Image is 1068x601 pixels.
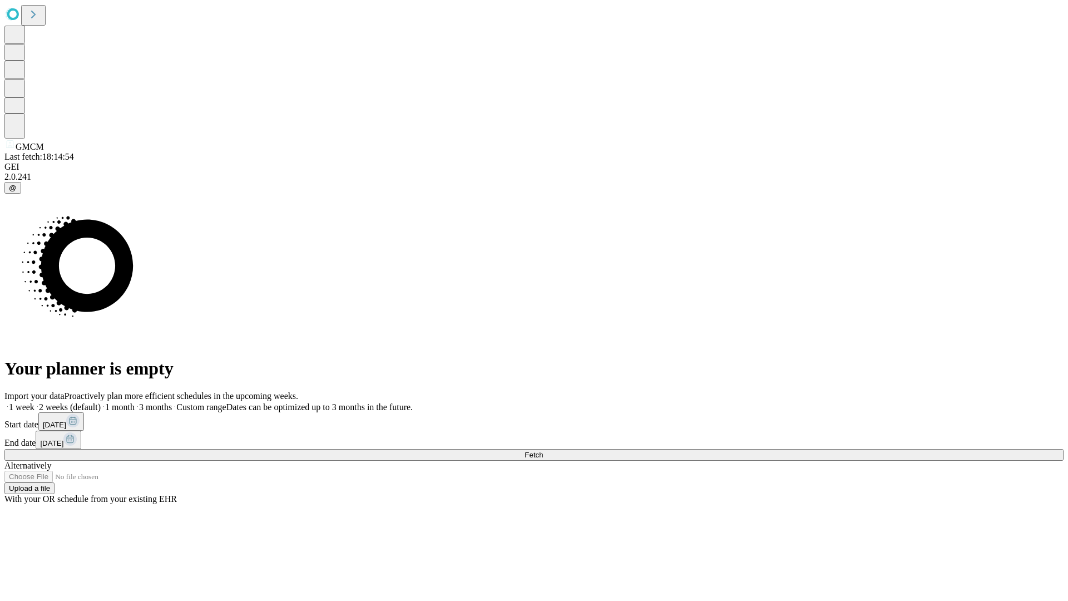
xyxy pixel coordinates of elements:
[43,421,66,429] span: [DATE]
[65,391,298,401] span: Proactively plan more efficient schedules in the upcoming weeks.
[4,172,1064,182] div: 2.0.241
[9,184,17,192] span: @
[36,431,81,449] button: [DATE]
[525,451,543,459] span: Fetch
[4,162,1064,172] div: GEI
[4,412,1064,431] div: Start date
[139,402,172,412] span: 3 months
[4,182,21,194] button: @
[4,449,1064,461] button: Fetch
[4,482,55,494] button: Upload a file
[39,402,101,412] span: 2 weeks (default)
[4,358,1064,379] h1: Your planner is empty
[4,494,177,504] span: With your OR schedule from your existing EHR
[40,439,63,447] span: [DATE]
[38,412,84,431] button: [DATE]
[4,152,74,161] span: Last fetch: 18:14:54
[226,402,413,412] span: Dates can be optimized up to 3 months in the future.
[4,461,51,470] span: Alternatively
[105,402,135,412] span: 1 month
[4,391,65,401] span: Import your data
[176,402,226,412] span: Custom range
[4,431,1064,449] div: End date
[9,402,34,412] span: 1 week
[16,142,44,151] span: GMCM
